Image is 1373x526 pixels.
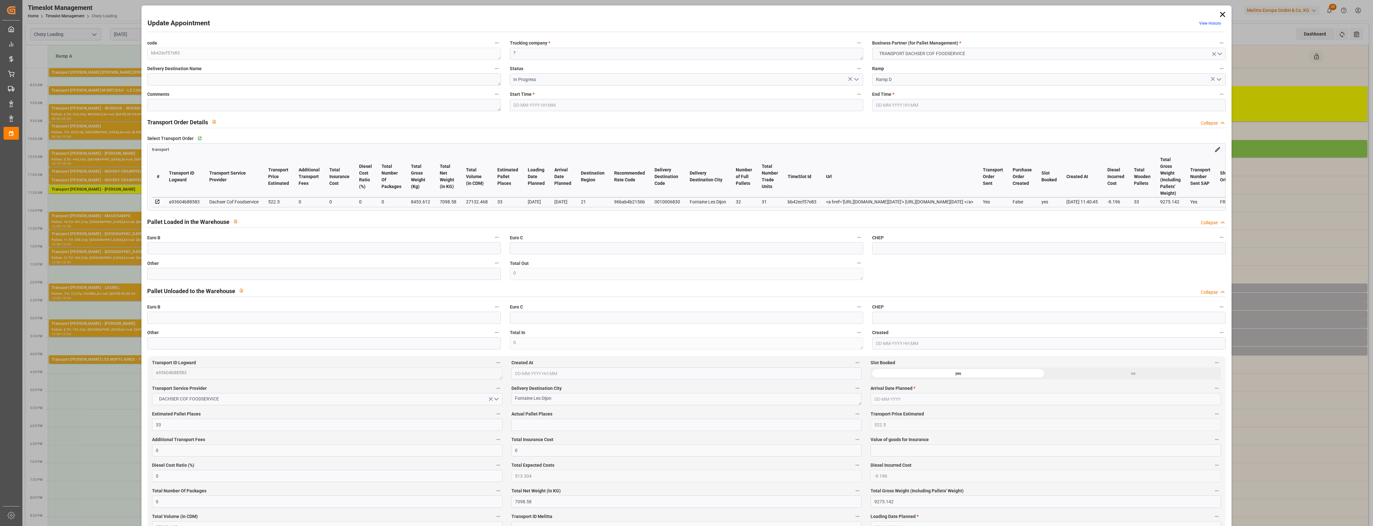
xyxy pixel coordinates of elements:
button: open menu [851,75,861,85]
div: 0010006830 [654,198,680,206]
button: Actual Pallet Places [853,410,862,418]
span: code [147,40,157,46]
th: Total Wooden Pallets [1129,156,1155,197]
button: Total Number Of Packages [494,487,502,495]
button: Arrival Date Planned * [1213,384,1221,392]
span: End Time [872,91,894,98]
th: Delivery Destination City [685,156,731,197]
input: Type to search/select [510,73,863,86]
div: 7098.58 [440,198,456,206]
span: Select Transport Order [147,135,194,142]
th: TimeSlot Id [783,156,821,197]
button: View description [208,116,220,128]
span: Comments [147,91,169,98]
span: Total Volume (in CDM) [152,513,198,520]
th: Slot Booked [1037,156,1062,197]
span: Total Out [510,260,529,267]
div: 8453.612 [411,198,430,206]
span: Transport ID Logward [152,359,196,366]
span: Total In [510,329,525,336]
span: Value of goods for Insurance [871,436,929,443]
th: Loading Date Planned [523,156,550,197]
div: Collapse [1201,219,1218,226]
th: Number of Full Pallets [731,156,757,197]
th: Total Number Of Packages [377,156,406,197]
button: Euro B [493,303,501,311]
th: Destination Region [576,156,609,197]
div: 0 [329,198,349,206]
span: Created [872,329,888,336]
span: Total Insurance Cost [511,436,553,443]
button: Ramp [1217,64,1226,73]
button: Additional Transport Fees [494,435,502,444]
span: Arrival Date Planned [871,385,915,392]
span: Business Partner (for Pallet Management) [872,40,961,46]
span: Total Expected Costs [511,462,554,469]
div: yes [871,367,1046,380]
th: Total Gross Weight (Kg) [406,156,435,197]
th: Url [821,156,978,197]
button: Created At [853,358,862,367]
span: Delivery Destination City [511,385,562,392]
button: Total In [855,328,863,337]
button: Estimated Pallet Places [494,410,502,418]
input: DD-MM-YYYY [871,393,1221,405]
div: 0 [299,198,320,206]
button: End Time * [1217,90,1226,98]
span: CHEP [872,304,884,310]
div: 96bab4b2156b [614,198,645,206]
span: Euro B [147,234,160,241]
button: Transport Service Provider [494,384,502,392]
span: TRANSPORT DACHSER COF FOODSERVICE [876,50,968,57]
th: Shipping Origin [1215,156,1244,197]
span: Transport ID Melitta [511,513,552,520]
button: Diesel Incurred Cost [1213,461,1221,469]
input: DD-MM-YYYY HH:MM [872,99,1225,111]
div: <a href='[URL][DOMAIN_NAME][DATE]'> [URL][DOMAIN_NAME][DATE] </a> [826,198,973,206]
button: code [493,39,501,47]
button: Business Partner (for Pallet Management) * [1217,39,1226,47]
div: 522.5 [268,198,289,206]
span: Ramp [872,65,884,72]
div: 0 [381,198,401,206]
span: Transport Service Provider [152,385,207,392]
div: Fontaine Les Dijon [690,198,726,206]
button: Total Volume (in CDM) [494,512,502,521]
div: 27132.468 [466,198,488,206]
th: Total Gross Weight (Including Pallets' Weight) [1155,156,1185,197]
span: Additional Transport Fees [152,436,205,443]
span: DACHSER COF FOODSERVICE [156,396,222,402]
span: Diesel Cost Ratio (%) [152,462,194,469]
span: Euro C [510,234,523,241]
th: Transport Number Sent SAP [1185,156,1215,197]
div: [DATE] 11:40:45 [1066,198,1098,206]
span: Other [147,329,159,336]
span: Transport Price Estimated [871,411,924,417]
th: Total Net Weight (in KG) [435,156,461,197]
a: transport [152,146,169,152]
span: Euro C [510,304,523,310]
span: Diesel Incurred Cost [871,462,911,469]
button: Delivery Destination City [853,384,862,392]
span: CHEP [872,234,884,241]
div: FR-02570 [1220,198,1240,206]
div: 0 [359,198,372,206]
div: Yes [983,198,1003,206]
button: Euro C [855,303,863,311]
th: Total Volume (in CDM) [461,156,493,197]
span: Status [510,65,523,72]
th: Transport ID Logward [164,156,205,197]
th: Arrival Date Planned [550,156,576,197]
span: Loading Date Planned [871,513,919,520]
div: -9.196 [1107,198,1124,206]
th: Transport Service Provider [205,156,263,197]
div: Collapse [1201,120,1218,127]
div: 32 [736,198,752,206]
div: 31 [762,198,778,206]
th: Total Number Trade Units [757,156,783,197]
span: Delivery Destination Name [147,65,202,72]
div: no [1046,367,1221,380]
button: Comments [493,90,501,98]
button: Slot Booked [1213,358,1221,367]
th: Recommended Rate Code [609,156,650,197]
